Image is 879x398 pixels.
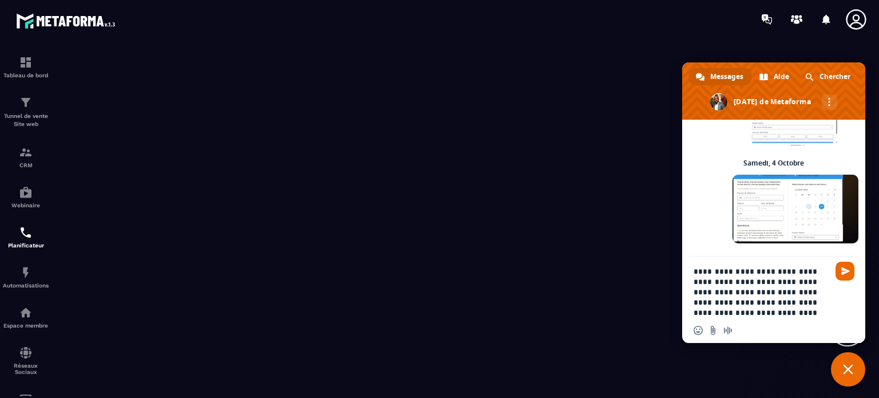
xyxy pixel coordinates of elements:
[19,346,33,360] img: social-network
[723,326,732,335] span: Message audio
[774,68,789,85] span: Aide
[822,94,837,110] div: Autres canaux
[19,266,33,279] img: automations
[708,326,718,335] span: Envoyer un fichier
[3,177,49,217] a: automationsautomationsWebinaire
[753,68,797,85] div: Aide
[689,68,751,85] div: Messages
[836,262,854,281] span: Envoyer
[798,68,858,85] div: Chercher
[831,352,865,387] div: Fermer le chat
[19,226,33,239] img: scheduler
[19,145,33,159] img: formation
[3,282,49,289] p: Automatisations
[16,10,119,31] img: logo
[3,47,49,87] a: formationformationTableau de bord
[3,202,49,208] p: Webinaire
[3,87,49,137] a: formationformationTunnel de vente Site web
[3,217,49,257] a: schedulerschedulerPlanificateur
[19,306,33,320] img: automations
[819,68,850,85] span: Chercher
[3,257,49,297] a: automationsautomationsAutomatisations
[3,162,49,168] p: CRM
[694,326,703,335] span: Insérer un emoji
[743,160,804,167] div: Samedi, 4 Octobre
[3,322,49,329] p: Espace membre
[19,96,33,109] img: formation
[3,137,49,177] a: formationformationCRM
[3,337,49,384] a: social-networksocial-networkRéseaux Sociaux
[3,72,49,78] p: Tableau de bord
[3,112,49,128] p: Tunnel de vente Site web
[3,362,49,375] p: Réseaux Sociaux
[3,242,49,249] p: Planificateur
[19,186,33,199] img: automations
[3,297,49,337] a: automationsautomationsEspace membre
[710,68,743,85] span: Messages
[694,266,829,318] textarea: Entrez votre message...
[19,56,33,69] img: formation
